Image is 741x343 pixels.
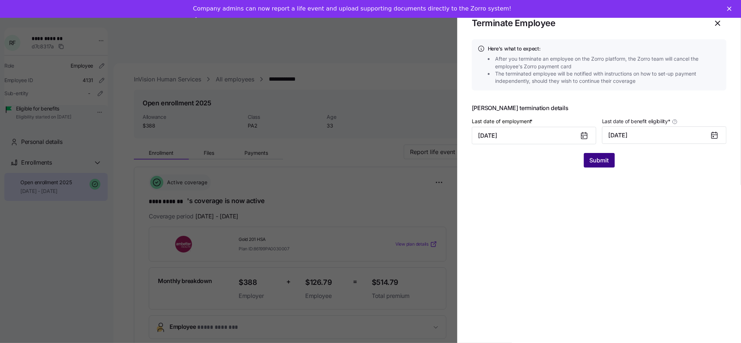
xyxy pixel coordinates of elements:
span: Last date of benefit eligibility * [602,118,670,125]
h4: Here's what to expect: [488,45,721,52]
button: Submit [584,153,615,168]
span: Submit [590,156,609,165]
h1: Terminate Employee [472,17,703,29]
div: Company admins can now report a life event and upload supporting documents directly to the Zorro ... [193,5,511,12]
div: Close [727,7,734,11]
label: Last date of employment [472,117,534,125]
input: MM/DD/YYYY [472,127,596,144]
span: The terminated employee will be notified with instructions on how to set-up payment independently... [495,70,723,85]
a: Take a tour [193,17,239,25]
span: [PERSON_NAME] termination details [472,105,726,111]
span: After you terminate an employee on the Zorro platform, the Zorro team will cancel the employee's ... [495,55,723,70]
button: [DATE] [602,126,726,144]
